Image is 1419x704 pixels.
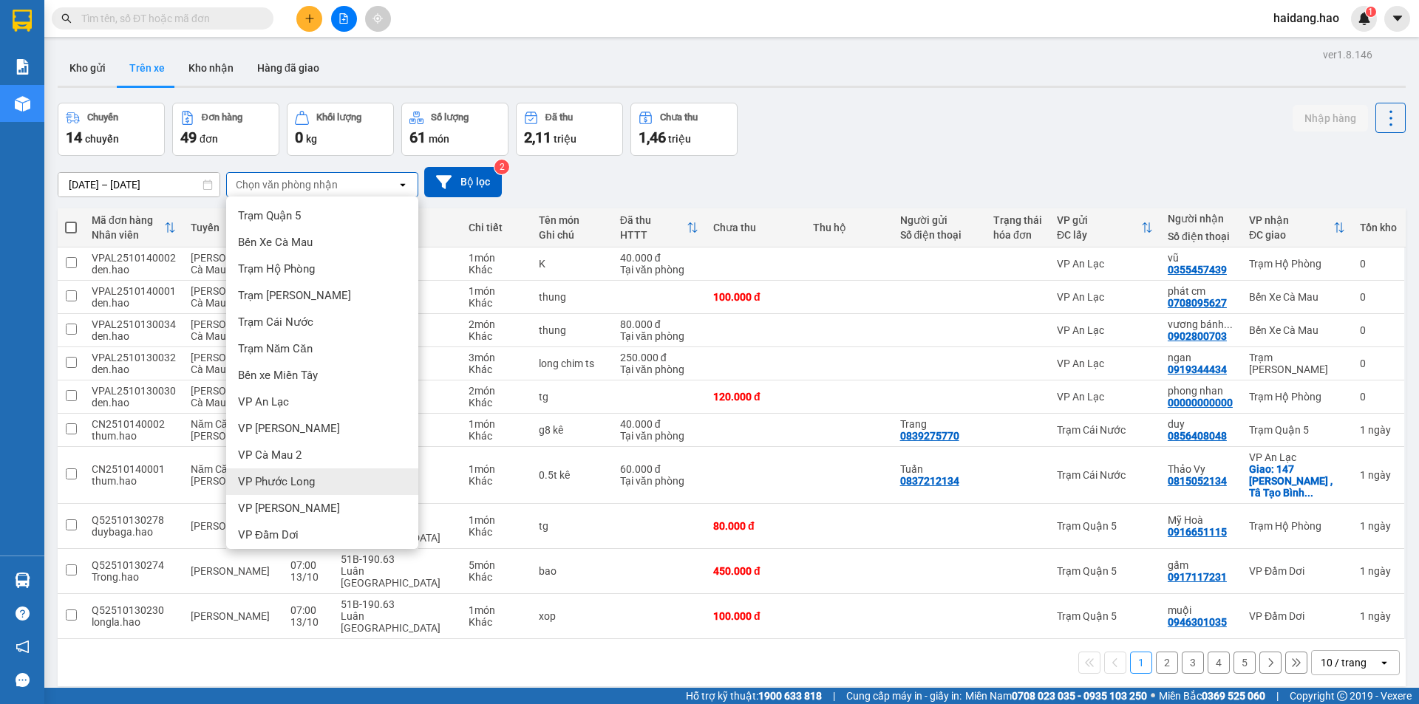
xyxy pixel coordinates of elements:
div: VPAL2510130030 [92,385,176,397]
div: bao [539,565,605,577]
div: phát cm [1168,285,1234,297]
div: CN2510140001 [92,463,176,475]
div: 60.000 đ [620,463,698,475]
div: den.hao [92,264,176,276]
span: chuyến [85,133,119,145]
div: VPAL2510130032 [92,352,176,363]
div: Khác [469,571,524,583]
div: thung [539,324,605,336]
span: VP An Lạc [238,394,289,409]
span: [PERSON_NAME] [191,520,270,532]
span: haidang.hao [1262,9,1351,27]
div: Thảo Vy [1168,463,1234,475]
div: 40.000 đ [620,418,698,430]
div: Tại văn phòng [620,264,698,276]
div: Luân [GEOGRAPHIC_DATA] [341,565,454,589]
span: Cung cấp máy in - giấy in: [846,688,962,704]
button: Trên xe [118,50,177,86]
span: 1,46 [639,129,666,146]
div: Đã thu [620,214,687,226]
div: vương bánh bao [1168,318,1234,330]
span: file-add [338,13,349,24]
img: solution-icon [15,59,30,75]
button: aim [365,6,391,32]
div: longla.hao [92,616,176,628]
span: triệu [554,133,576,145]
div: VPAL2510140001 [92,285,176,297]
div: hóa đơn [993,229,1042,241]
button: Kho gửi [58,50,118,86]
div: phong nhan [1168,385,1234,397]
button: 2 [1156,652,1178,674]
div: Tên món [539,214,605,226]
div: Khác [469,430,524,442]
div: 10 / trang [1321,655,1367,670]
div: Mã đơn hàng [92,214,164,226]
div: 40.000 đ [620,252,698,264]
div: 100.000 đ [713,291,798,303]
div: 07:00 [290,604,326,616]
div: 07:00 [290,559,326,571]
div: g8 kê [539,424,605,436]
div: Tuấn [900,463,979,475]
span: 0 [295,129,303,146]
div: Đã thu [545,112,573,123]
span: | [1276,688,1279,704]
div: 0 [1360,291,1397,303]
img: logo-vxr [13,10,32,32]
div: 80.000 đ [620,318,698,330]
div: Tại văn phòng [620,475,698,487]
ul: Menu [226,196,418,549]
div: Tại văn phòng [620,430,698,442]
button: Chưa thu1,46 triệu [630,103,738,156]
strong: 0708 023 035 - 0935 103 250 [1012,690,1147,702]
button: 4 [1208,652,1230,674]
div: VP An Lạc [1057,358,1153,369]
div: Trong.hao [92,571,176,583]
div: 250.000 đ [620,352,698,363]
div: 0919344434 [1168,363,1227,375]
span: VP [PERSON_NAME] [238,421,340,436]
div: Tồn kho [1360,222,1397,233]
div: 1 món [469,418,524,430]
div: 5 món [469,559,524,571]
th: Toggle SortBy [84,208,183,247]
div: VP gửi [1057,214,1141,226]
div: Trạm Hộ Phòng [1249,520,1345,532]
div: Mỹ Hoà [1168,514,1234,526]
span: VP [PERSON_NAME] [238,501,340,516]
div: Luân [GEOGRAPHIC_DATA] [341,610,454,634]
div: Số điện thoại [1168,230,1234,242]
span: đơn [200,133,218,145]
div: 0.5t kê [539,469,605,481]
div: 0708095627 [1168,297,1227,309]
div: 1 món [469,252,524,264]
div: Trạm Quận 5 [1057,520,1153,532]
div: den.hao [92,330,176,342]
div: 100.000 đ [713,610,798,622]
div: Trạng thái [993,214,1042,226]
div: Khác [469,475,524,487]
div: thum.hao [92,475,176,487]
button: Nhập hàng [1293,105,1368,131]
div: Chưa thu [713,222,798,233]
div: Chọn văn phòng nhận [236,177,338,192]
div: Trạm Cái Nước [1057,469,1153,481]
div: 1 món [469,604,524,616]
svg: open [1378,657,1390,669]
div: ĐC giao [1249,229,1333,241]
span: plus [304,13,315,24]
div: Tại văn phòng [620,363,698,375]
div: 0 [1360,258,1397,270]
span: Năm Căn - [PERSON_NAME] [191,418,270,442]
div: 51B-190.63 [341,553,454,565]
div: Khác [469,330,524,342]
div: gấm [1168,559,1234,571]
div: 00000000000 [1168,397,1233,409]
button: file-add [331,6,357,32]
button: Kho nhận [177,50,245,86]
span: 49 [180,129,197,146]
div: 2 món [469,385,524,397]
div: 1 [1360,565,1397,577]
div: Chuyến [87,112,118,123]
